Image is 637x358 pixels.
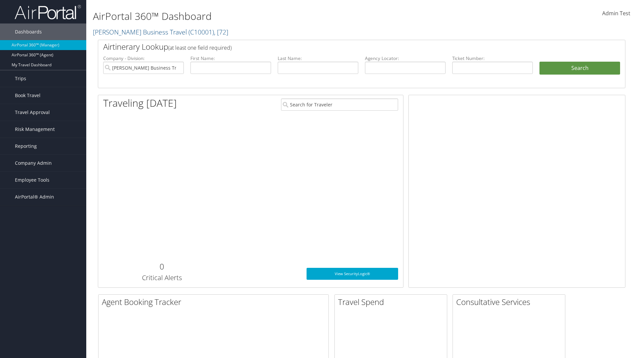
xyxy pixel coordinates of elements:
[281,98,398,111] input: Search for Traveler
[190,55,271,62] label: First Name:
[15,24,42,40] span: Dashboards
[602,3,630,24] a: Admin Test
[103,261,220,272] h2: 0
[93,28,228,36] a: [PERSON_NAME] Business Travel
[93,9,451,23] h1: AirPortal 360™ Dashboard
[539,62,620,75] button: Search
[456,296,565,308] h2: Consultative Services
[103,41,576,52] h2: Airtinerary Lookup
[15,70,26,87] span: Trips
[103,55,184,62] label: Company - Division:
[15,138,37,154] span: Reporting
[214,28,228,36] span: , [ 72 ]
[15,189,54,205] span: AirPortal® Admin
[168,44,232,51] span: (at least one field required)
[307,268,398,280] a: View SecurityLogic®
[602,10,630,17] span: Admin Test
[15,4,81,20] img: airportal-logo.png
[15,87,40,104] span: Book Travel
[452,55,533,62] label: Ticket Number:
[15,172,49,188] span: Employee Tools
[15,121,55,138] span: Risk Management
[278,55,358,62] label: Last Name:
[103,96,177,110] h1: Traveling [DATE]
[338,296,447,308] h2: Travel Spend
[188,28,214,36] span: ( C10001 )
[365,55,446,62] label: Agency Locator:
[103,273,220,282] h3: Critical Alerts
[15,155,52,171] span: Company Admin
[102,296,328,308] h2: Agent Booking Tracker
[15,104,50,121] span: Travel Approval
